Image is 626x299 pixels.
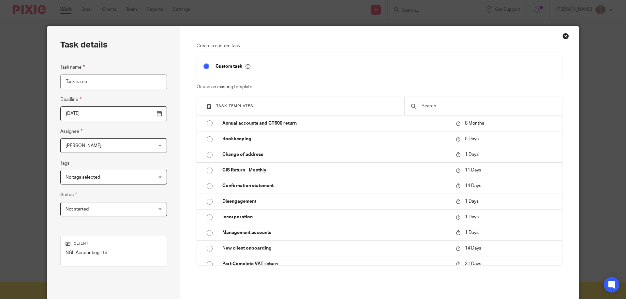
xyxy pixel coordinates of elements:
span: [PERSON_NAME] [66,143,101,148]
p: Incorporation [222,214,449,220]
p: Change of address [222,151,449,158]
p: New client onboarding [222,245,449,251]
p: Part Complete VAT return [222,261,449,267]
span: 14 Days [465,183,481,188]
span: 11 Days [465,168,481,172]
div: Close this dialog window [562,33,569,39]
span: 1 Days [465,215,479,219]
p: Client [66,241,162,246]
p: Annual accounts and CT600 return [222,120,449,127]
span: Task templates [216,104,253,108]
p: Disengagement [222,198,449,205]
span: 31 Days [465,262,481,266]
span: Not started [66,207,89,211]
p: Custom task [216,63,250,69]
h2: Task details [60,39,108,50]
p: Bookkeeping [222,136,449,142]
input: Task name [60,75,167,89]
label: Tags [60,160,69,167]
span: 14 Days [465,246,481,251]
span: 1 Days [465,199,479,204]
p: NGL Accounting Ltd [66,250,162,256]
span: 5 Days [465,137,479,141]
label: Status [60,191,77,198]
label: Task name [60,63,85,71]
p: Management accounts [222,229,449,236]
label: Assignee [60,128,82,135]
input: Pick a date [60,106,167,121]
p: Or use an existing template [197,84,563,90]
p: Create a custom task [197,43,563,49]
p: CIS Return - Monthly [222,167,449,173]
span: 1 Days [465,152,479,157]
span: 8 Months [465,121,484,126]
span: No tags selected [66,175,100,180]
span: 1 Days [465,230,479,235]
p: Confirmation statement [222,183,449,189]
label: Deadline [60,96,82,103]
input: Search... [421,102,556,110]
